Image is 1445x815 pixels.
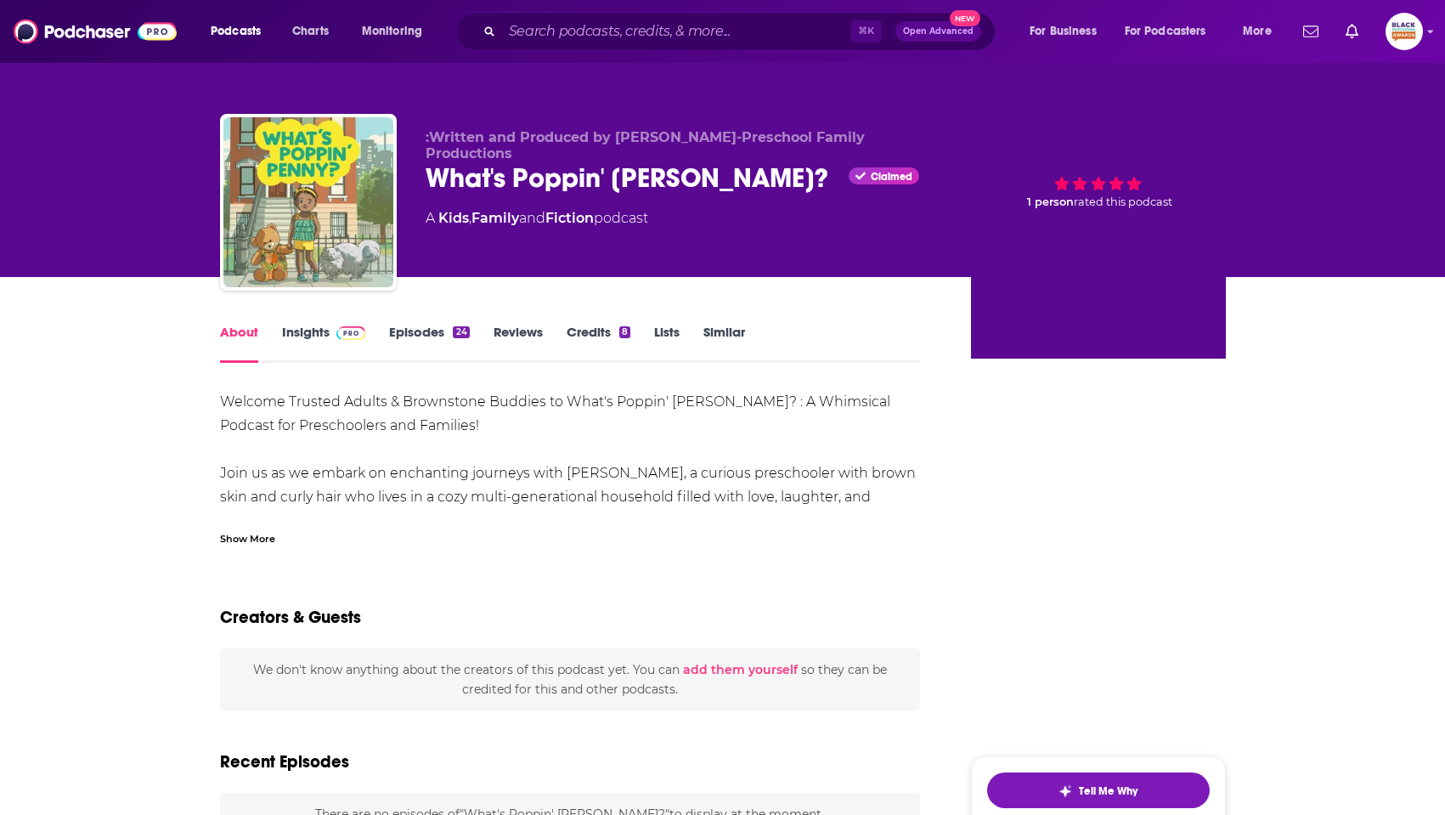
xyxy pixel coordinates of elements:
div: Search podcasts, credits, & more... [471,12,1012,51]
a: About [220,324,258,363]
img: Podchaser Pro [336,326,366,340]
button: Open AdvancedNew [895,21,981,42]
span: For Podcasters [1125,20,1206,43]
img: What's Poppin' Penny? [223,117,393,287]
a: Episodes24 [389,324,469,363]
button: open menu [1231,18,1293,45]
span: We don't know anything about the creators of this podcast yet . You can so they can be credited f... [253,662,887,696]
h2: Creators & Guests [220,607,361,628]
span: Charts [292,20,329,43]
span: and [519,210,545,226]
a: Credits8 [567,324,630,363]
a: Lists [654,324,680,363]
span: 1 person [1027,195,1074,208]
button: add them yourself [683,663,798,676]
div: 1 personrated this podcast [971,129,1226,235]
button: Show profile menu [1386,13,1423,50]
span: Logged in as blackpodcastingawards [1386,13,1423,50]
span: , [469,210,471,226]
span: rated this podcast [1074,195,1172,208]
span: New [950,10,980,26]
button: open menu [1018,18,1118,45]
img: Podchaser - Follow, Share and Rate Podcasts [14,15,177,48]
div: Welcome Trusted Adults & Brownstone Buddies to What's Poppin' [PERSON_NAME]? : A Whimsical Podcas... [220,390,921,652]
span: More [1243,20,1272,43]
span: Open Advanced [903,27,974,36]
img: User Profile [1386,13,1423,50]
a: Similar [703,324,745,363]
div: 8 [619,326,630,338]
div: 24 [453,326,469,338]
span: ⌘ K [850,20,882,42]
span: Claimed [871,173,912,181]
span: For Business [1030,20,1097,43]
a: Charts [281,18,339,45]
span: Tell Me Why [1079,784,1137,798]
h2: Recent Episodes [220,751,349,773]
button: tell me why sparkleTell Me Why [987,773,1210,808]
a: Fiction [545,210,594,226]
input: Search podcasts, credits, & more... [502,18,850,45]
div: A podcast [426,208,648,229]
img: tell me why sparkle [1058,784,1072,798]
button: open menu [1114,18,1231,45]
a: Show notifications dropdown [1339,17,1365,46]
a: InsightsPodchaser Pro [282,324,366,363]
button: open menu [350,18,444,45]
span: Podcasts [211,20,261,43]
button: open menu [199,18,283,45]
a: Kids [438,210,469,226]
a: Family [471,210,519,226]
span: :Written and Produced by [PERSON_NAME]-Preschool Family Productions [426,129,865,161]
a: Reviews [494,324,543,363]
a: Show notifications dropdown [1296,17,1325,46]
span: Monitoring [362,20,422,43]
